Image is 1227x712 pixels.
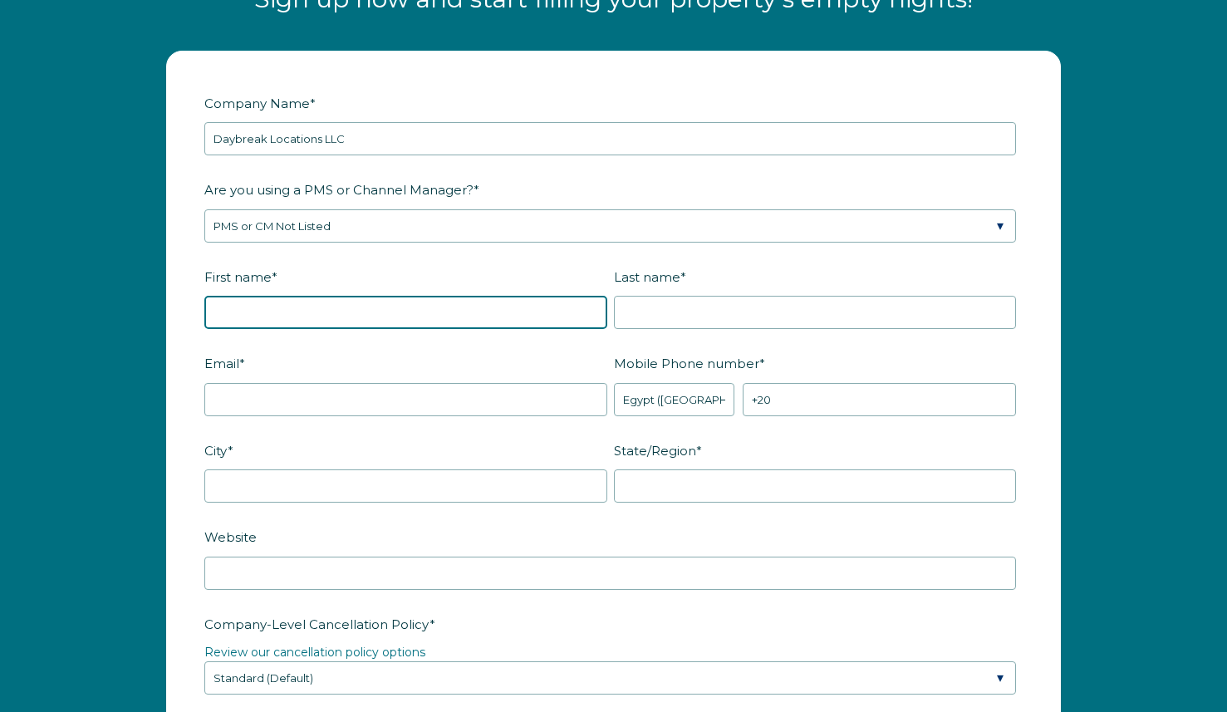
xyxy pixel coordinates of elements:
[204,177,474,203] span: Are you using a PMS or Channel Manager?
[614,264,680,290] span: Last name
[204,645,425,660] a: Review our cancellation policy options
[204,438,228,464] span: City
[204,91,310,116] span: Company Name
[204,264,272,290] span: First name
[204,611,429,637] span: Company-Level Cancellation Policy
[614,438,696,464] span: State/Region
[204,524,257,550] span: Website
[204,351,239,376] span: Email
[614,351,759,376] span: Mobile Phone number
